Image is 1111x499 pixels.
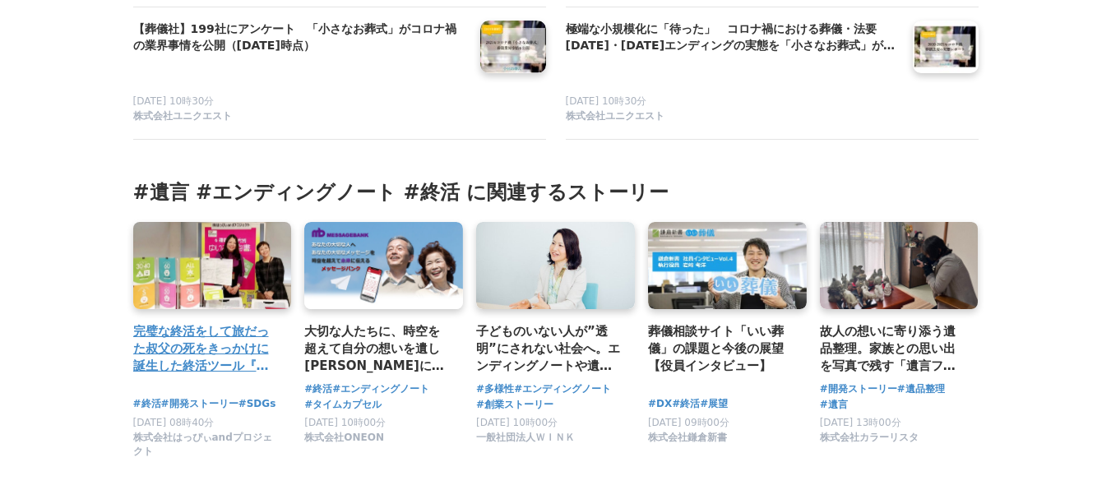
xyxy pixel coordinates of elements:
[476,397,553,413] a: #創業ストーリー
[672,396,700,412] a: #終活
[133,396,161,412] a: #終活
[133,450,279,461] a: 株式会社はっぴぃandプロジェクト
[566,21,900,54] h4: 極端な小規模化に「待った」 コロナ禍における葬儀・法要 [DATE]・[DATE]エンディングの実態を「小さなお葬式」が公開
[304,431,384,445] span: 株式会社ONEON
[476,381,514,397] a: #多様性
[133,21,467,54] h4: 【葬儀社】199社にアンケート 「小さなお葬式」がコロナ禍の業界事情を公開（[DATE]時点）
[304,417,386,428] span: [DATE] 10時00分
[820,436,919,447] a: 株式会社カラーリスタ
[476,417,558,428] span: [DATE] 10時00分
[476,436,575,447] a: 一般社団法人ＷＩＮＫ
[304,397,382,413] a: #タイムカプセル
[897,381,945,397] a: #遺品整理
[133,322,279,376] a: 完璧な終活をして旅だった叔父の死をきっかけに誕生した終活ツール『ゆいごん白書®』。高齢者のみならず、若者・社長・障がい者などさまざまな境遇の人に「もしもの時」を考えるきっかけを。
[304,322,450,376] a: 大切な人たちに、時空を超えて自分の想いを遺し[PERSON_NAME]に伝えたい。データで確実に届けられる「メッセージバンク」サービスの開発ストーリー
[820,417,901,428] span: [DATE] 13時00分
[648,417,729,428] span: [DATE] 09時00分
[476,431,575,445] span: 一般社団法人ＷＩＮＫ
[648,396,672,412] a: #DX
[648,436,727,447] a: 株式会社鎌倉新書
[566,21,900,55] a: 極端な小規模化に「待った」 コロナ禍における葬儀・法要 [DATE]・[DATE]エンディングの実態を「小さなお葬式」が公開
[566,109,664,123] span: 株式会社ユニクエスト
[820,431,919,445] span: 株式会社カラーリスタ
[304,381,332,397] a: #終活
[514,381,611,397] a: #エンディングノート
[332,381,429,397] a: #エンディングノート
[648,431,727,445] span: 株式会社鎌倉新書
[820,322,965,376] a: 故人の想いに寄り添う遺品整理。家族との思い出を写真で残す「遺言フォト」で遺品整理業界に新たな価値を創造。
[133,109,232,123] span: 株式会社ユニクエスト
[820,397,848,413] a: #遺言
[133,21,467,55] a: 【葬儀社】199社にアンケート 「小さなお葬式」がコロナ禍の業界事情を公開（[DATE]時点）
[820,381,897,397] a: #開発ストーリー
[700,396,728,412] a: #展望
[304,436,384,447] a: 株式会社ONEON
[133,417,215,428] span: [DATE] 08時40分
[476,322,622,376] a: 子どものいない人が”透明”にされない社会へ。エンディングノートや遺言・医療同意等を学び合いながら仲間と将来不安に向きあう一般社団法人WINKの取り組み
[648,322,794,376] a: 葬儀相談サイト「いい葬儀」の課題と今後の展望【役員インタビュー】
[566,109,900,126] a: 株式会社ユニクエスト
[238,396,276,412] a: #SDGs
[133,431,279,459] span: 株式会社はっぴぃandプロジェクト
[161,396,238,412] a: #開発ストーリー
[133,109,467,126] a: 株式会社ユニクエスト
[133,179,979,206] h3: #遺言 #エンディングノート #終活 に関連するストーリー
[133,95,215,107] span: [DATE] 10時30分
[566,95,647,107] span: [DATE] 10時30分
